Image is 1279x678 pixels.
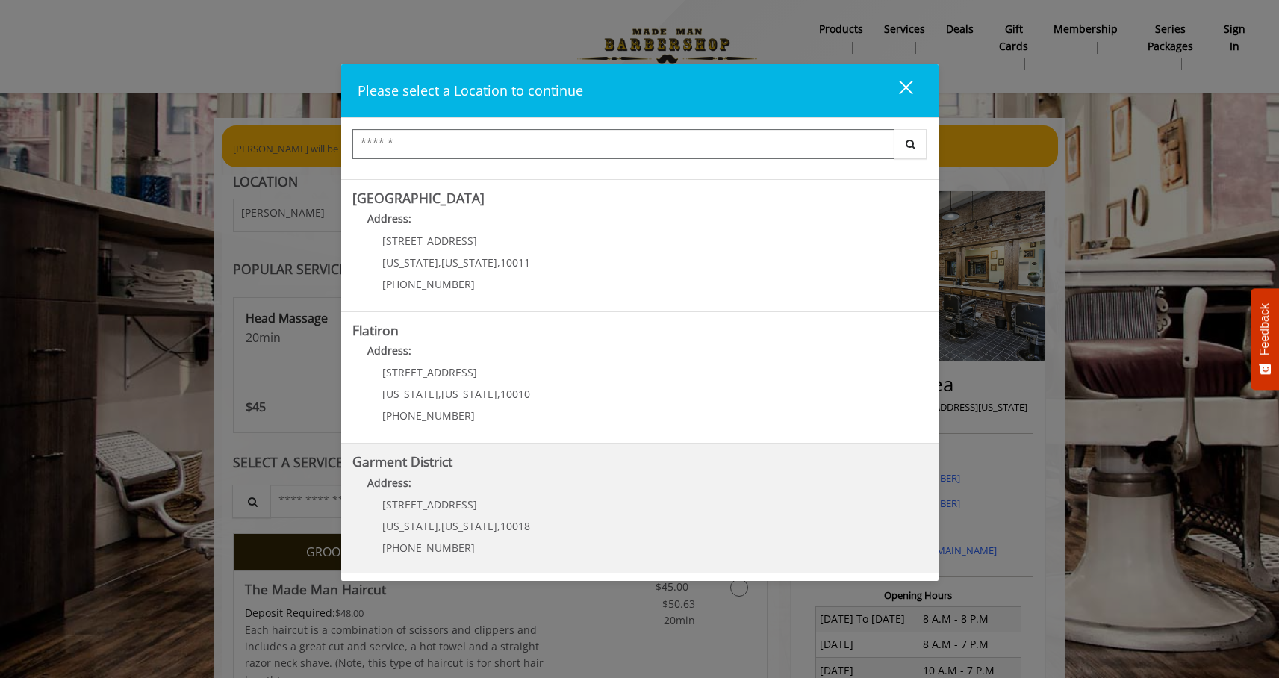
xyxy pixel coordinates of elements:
span: , [438,387,441,401]
button: Feedback - Show survey [1251,288,1279,390]
span: , [497,387,500,401]
b: [GEOGRAPHIC_DATA] [352,189,485,207]
b: Address: [367,211,411,226]
span: Feedback [1258,303,1272,355]
b: Flatiron [352,321,399,339]
b: Address: [367,476,411,490]
span: [STREET_ADDRESS] [382,365,477,379]
span: [US_STATE] [441,255,497,270]
span: [PHONE_NUMBER] [382,541,475,555]
span: [US_STATE] [441,387,497,401]
span: 10010 [500,387,530,401]
span: , [497,255,500,270]
div: close dialog [882,79,912,102]
span: , [438,519,441,533]
span: [STREET_ADDRESS] [382,497,477,511]
b: Garment District [352,452,452,470]
span: [PHONE_NUMBER] [382,408,475,423]
b: Address: [367,343,411,358]
input: Search Center [352,129,894,159]
span: Please select a Location to continue [358,81,583,99]
span: 10011 [500,255,530,270]
i: Search button [902,139,919,149]
span: , [438,255,441,270]
span: , [497,519,500,533]
span: 10018 [500,519,530,533]
span: [US_STATE] [382,519,438,533]
span: [PHONE_NUMBER] [382,277,475,291]
span: [US_STATE] [441,519,497,533]
button: close dialog [871,75,922,106]
span: [US_STATE] [382,255,438,270]
span: [STREET_ADDRESS] [382,234,477,248]
span: [US_STATE] [382,387,438,401]
div: Center Select [352,129,927,167]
